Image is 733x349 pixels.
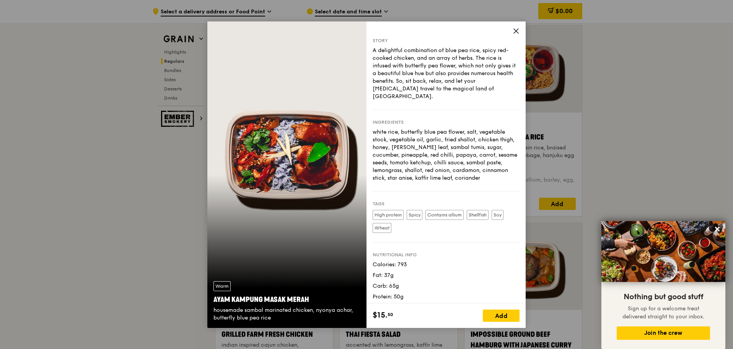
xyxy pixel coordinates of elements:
[373,261,520,269] div: Calories: 793
[407,210,422,220] label: Spicy
[617,326,710,340] button: Join the crew
[467,210,489,220] label: Shellfish
[213,306,360,322] div: housemade sambal marinated chicken, nyonya achar, butterfly blue pea rice
[373,201,520,207] div: Tags
[711,223,723,235] button: Close
[492,210,503,220] label: Soy
[373,128,520,182] div: white rice, butterfly blue pea flower, salt, vegetable stock, vegetable oil, garlic, fried shallo...
[388,311,393,318] span: 50
[373,310,388,321] span: $15.
[373,282,520,290] div: Carb: 65g
[624,292,703,301] span: Nothing but good stuff
[373,47,520,100] div: A delightful combination of blue pea rice, spicy red-cooked chicken, and an array of herbs. The r...
[373,272,520,279] div: Fat: 37g
[213,281,231,291] div: Warm
[373,119,520,125] div: Ingredients
[373,293,520,301] div: Protein: 50g
[483,310,520,322] div: Add
[213,294,360,305] div: Ayam Kampung Masak Merah
[425,210,464,220] label: Contains allium
[373,38,520,44] div: Story
[373,223,391,233] label: Wheat
[601,221,725,282] img: DSC07876-Edit02-Large.jpeg
[373,252,520,258] div: Nutritional info
[373,210,404,220] label: High protein
[622,305,704,320] span: Sign up for a welcome treat delivered straight to your inbox.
